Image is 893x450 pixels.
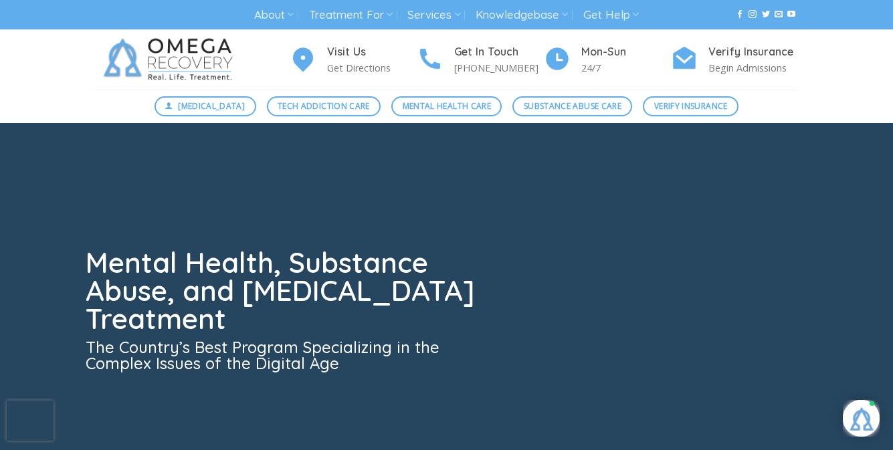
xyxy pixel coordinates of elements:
h4: Verify Insurance [708,43,798,61]
a: Verify Insurance Begin Admissions [671,43,798,76]
a: Services [407,3,460,27]
a: About [254,3,294,27]
p: 24/7 [581,60,671,76]
h4: Mon-Sun [581,43,671,61]
a: Get Help [583,3,639,27]
a: Tech Addiction Care [267,96,381,116]
a: Follow on Instagram [749,10,757,19]
h4: Visit Us [327,43,417,61]
h3: The Country’s Best Program Specializing in the Complex Issues of the Digital Age [86,339,483,371]
span: [MEDICAL_DATA] [178,100,245,112]
span: Tech Addiction Care [278,100,370,112]
a: Follow on YouTube [787,10,795,19]
h1: Mental Health, Substance Abuse, and [MEDICAL_DATA] Treatment [86,249,483,333]
span: Verify Insurance [654,100,728,112]
p: Get Directions [327,60,417,76]
span: Mental Health Care [403,100,491,112]
a: Substance Abuse Care [512,96,632,116]
span: Substance Abuse Care [524,100,621,112]
h4: Get In Touch [454,43,544,61]
a: Send us an email [775,10,783,19]
img: Omega Recovery [96,29,246,90]
a: [MEDICAL_DATA] [155,96,256,116]
a: Follow on Twitter [762,10,770,19]
p: [PHONE_NUMBER] [454,60,544,76]
a: Get In Touch [PHONE_NUMBER] [417,43,544,76]
a: Verify Insurance [643,96,738,116]
a: Follow on Facebook [736,10,744,19]
a: Treatment For [309,3,393,27]
a: Mental Health Care [391,96,502,116]
iframe: reCAPTCHA [7,401,54,441]
a: Visit Us Get Directions [290,43,417,76]
a: Knowledgebase [476,3,568,27]
p: Begin Admissions [708,60,798,76]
